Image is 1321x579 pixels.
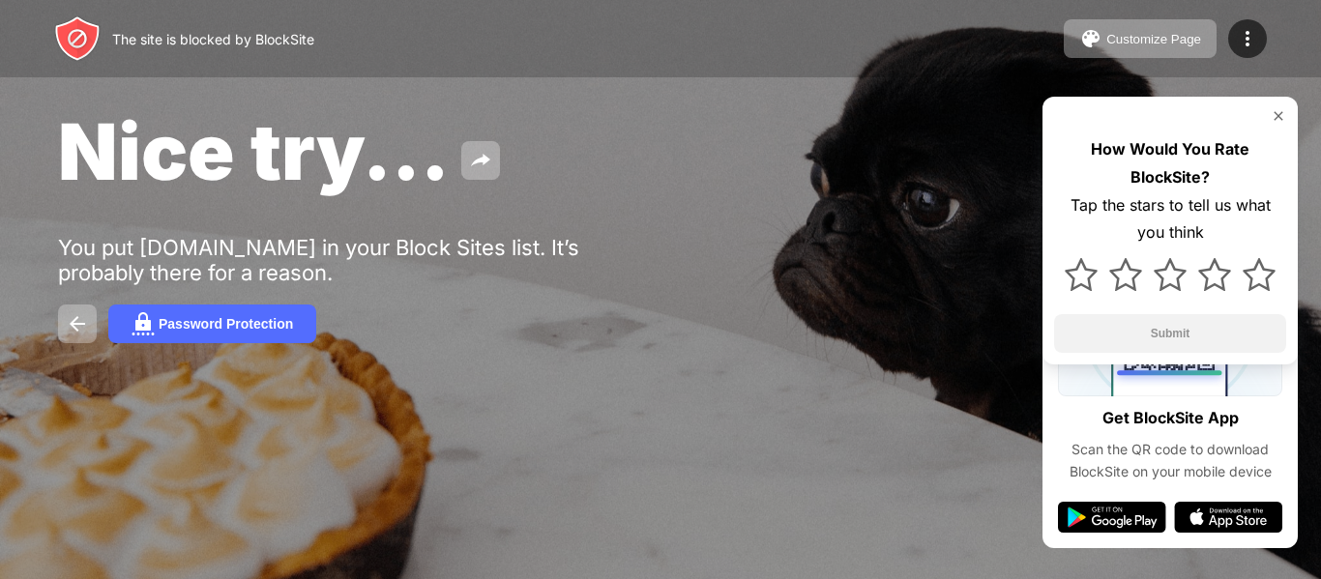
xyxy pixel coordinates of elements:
img: header-logo.svg [54,15,101,62]
img: password.svg [132,312,155,335]
div: Customize Page [1106,32,1201,46]
img: star.svg [1065,258,1098,291]
img: menu-icon.svg [1236,27,1259,50]
img: star.svg [1109,258,1142,291]
img: back.svg [66,312,89,335]
img: star.svg [1154,258,1187,291]
img: star.svg [1198,258,1231,291]
div: How Would You Rate BlockSite? [1054,135,1286,191]
div: You put [DOMAIN_NAME] in your Block Sites list. It’s probably there for a reason. [58,235,656,285]
iframe: Banner [58,335,515,557]
img: share.svg [469,149,492,172]
div: Password Protection [159,316,293,332]
button: Password Protection [108,304,316,343]
button: Customize Page [1064,19,1217,58]
div: The site is blocked by BlockSite [112,31,314,47]
img: star.svg [1243,258,1276,291]
button: Submit [1054,314,1286,353]
div: Tap the stars to tell us what you think [1054,191,1286,247]
div: Scan the QR code to download BlockSite on your mobile device [1058,439,1282,482]
img: pallet.svg [1079,27,1102,50]
img: rate-us-close.svg [1271,108,1286,124]
img: app-store.svg [1174,502,1282,533]
img: google-play.svg [1058,502,1166,533]
span: Nice try... [58,104,450,198]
